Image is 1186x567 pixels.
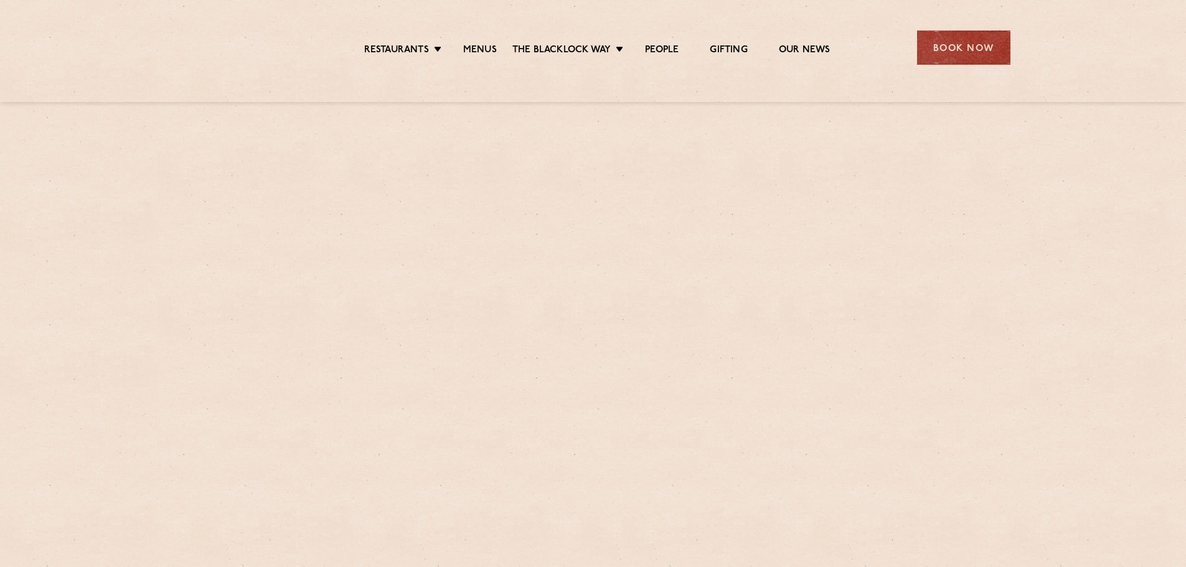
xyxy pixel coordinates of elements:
[364,44,429,58] a: Restaurants
[512,44,611,58] a: The Blacklock Way
[710,44,747,58] a: Gifting
[176,12,284,83] img: svg%3E
[917,30,1010,65] div: Book Now
[463,44,497,58] a: Menus
[779,44,831,58] a: Our News
[645,44,679,58] a: People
